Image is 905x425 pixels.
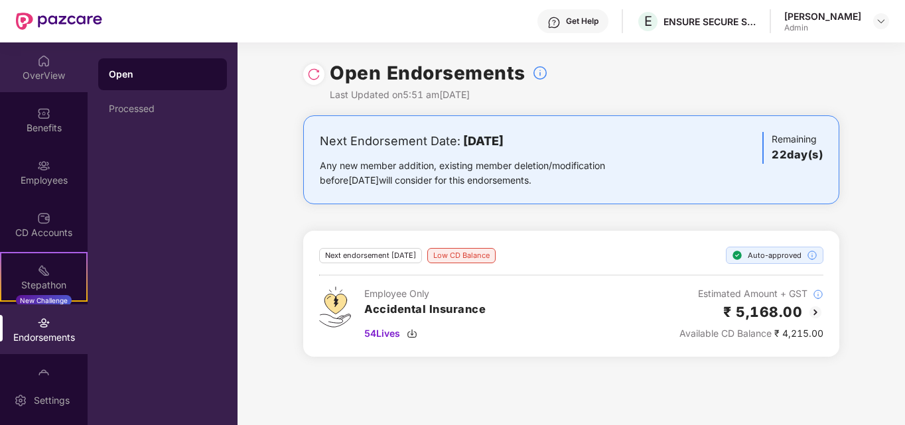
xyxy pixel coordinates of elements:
[109,103,216,114] div: Processed
[37,369,50,382] img: svg+xml;base64,PHN2ZyBpZD0iTXlfT3JkZXJzIiBkYXRhLW5hbWU9Ik15IE9yZGVycyIgeG1sbnM9Imh0dHA6Ly93d3cudz...
[532,65,548,81] img: svg+xml;base64,PHN2ZyBpZD0iSW5mb18tXzMyeDMyIiBkYXRhLW5hbWU9IkluZm8gLSAzMngzMiIgeG1sbnM9Imh0dHA6Ly...
[463,134,504,148] b: [DATE]
[807,250,817,261] img: svg+xml;base64,PHN2ZyBpZD0iSW5mb18tXzMyeDMyIiBkYXRhLW5hbWU9IkluZm8gLSAzMngzMiIgeG1sbnM9Imh0dHA6Ly...
[37,316,50,330] img: svg+xml;base64,PHN2ZyBpZD0iRW5kb3JzZW1lbnRzIiB4bWxucz0iaHR0cDovL3d3dy53My5vcmcvMjAwMC9zdmciIHdpZH...
[762,132,823,164] div: Remaining
[319,286,351,328] img: svg+xml;base64,PHN2ZyB4bWxucz0iaHR0cDovL3d3dy53My5vcmcvMjAwMC9zdmciIHdpZHRoPSI0OS4zMjEiIGhlaWdodD...
[320,132,647,151] div: Next Endorsement Date:
[37,264,50,277] img: svg+xml;base64,PHN2ZyB4bWxucz0iaHR0cDovL3d3dy53My5vcmcvMjAwMC9zdmciIHdpZHRoPSIyMSIgaGVpZ2h0PSIyMC...
[644,13,652,29] span: E
[772,147,823,164] h3: 22 day(s)
[37,212,50,225] img: svg+xml;base64,PHN2ZyBpZD0iQ0RfQWNjb3VudHMiIGRhdGEtbmFtZT0iQ0QgQWNjb3VudHMiIHhtbG5zPSJodHRwOi8vd3...
[330,58,525,88] h1: Open Endorsements
[16,295,72,306] div: New Challenge
[407,328,417,339] img: svg+xml;base64,PHN2ZyBpZD0iRG93bmxvYWQtMzJ4MzIiIHhtbG5zPSJodHRwOi8vd3d3LnczLm9yZy8yMDAwL3N2ZyIgd2...
[30,394,74,407] div: Settings
[547,16,561,29] img: svg+xml;base64,PHN2ZyBpZD0iSGVscC0zMngzMiIgeG1sbnM9Imh0dHA6Ly93d3cudzMub3JnLzIwMDAvc3ZnIiB3aWR0aD...
[364,286,486,301] div: Employee Only
[16,13,102,30] img: New Pazcare Logo
[813,289,823,300] img: svg+xml;base64,PHN2ZyBpZD0iSW5mb18tXzMyeDMyIiBkYXRhLW5hbWU9IkluZm8gLSAzMngzMiIgeG1sbnM9Imh0dHA6Ly...
[566,16,598,27] div: Get Help
[784,10,861,23] div: [PERSON_NAME]
[37,159,50,172] img: svg+xml;base64,PHN2ZyBpZD0iRW1wbG95ZWVzIiB4bWxucz0iaHR0cDovL3d3dy53My5vcmcvMjAwMC9zdmciIHdpZHRoPS...
[109,68,216,81] div: Open
[732,250,742,261] img: svg+xml;base64,PHN2ZyBpZD0iU3RlcC1Eb25lLTE2eDE2IiB4bWxucz0iaHR0cDovL3d3dy53My5vcmcvMjAwMC9zdmciIH...
[319,248,422,263] div: Next endorsement [DATE]
[427,248,496,263] div: Low CD Balance
[726,247,823,264] div: Auto-approved
[679,328,772,339] span: Available CD Balance
[784,23,861,33] div: Admin
[723,301,802,323] h2: ₹ 5,168.00
[320,158,647,188] div: Any new member addition, existing member deletion/modification before [DATE] will consider for th...
[364,326,400,341] span: 54 Lives
[876,16,886,27] img: svg+xml;base64,PHN2ZyBpZD0iRHJvcGRvd24tMzJ4MzIiIHhtbG5zPSJodHRwOi8vd3d3LnczLm9yZy8yMDAwL3N2ZyIgd2...
[1,278,86,292] div: Stepathon
[679,286,823,301] div: Estimated Amount + GST
[663,15,756,28] div: ENSURE SECURE SERVICES PRIVATE LIMITED
[364,301,486,318] h3: Accidental Insurance
[330,88,548,102] div: Last Updated on 5:51 am[DATE]
[807,304,823,320] img: svg+xml;base64,PHN2ZyBpZD0iQmFjay0yMHgyMCIgeG1sbnM9Imh0dHA6Ly93d3cudzMub3JnLzIwMDAvc3ZnIiB3aWR0aD...
[679,326,823,341] div: ₹ 4,215.00
[307,68,320,81] img: svg+xml;base64,PHN2ZyBpZD0iUmVsb2FkLTMyeDMyIiB4bWxucz0iaHR0cDovL3d3dy53My5vcmcvMjAwMC9zdmciIHdpZH...
[14,394,27,407] img: svg+xml;base64,PHN2ZyBpZD0iU2V0dGluZy0yMHgyMCIgeG1sbnM9Imh0dHA6Ly93d3cudzMub3JnLzIwMDAvc3ZnIiB3aW...
[37,107,50,120] img: svg+xml;base64,PHN2ZyBpZD0iQmVuZWZpdHMiIHhtbG5zPSJodHRwOi8vd3d3LnczLm9yZy8yMDAwL3N2ZyIgd2lkdGg9Ij...
[37,54,50,68] img: svg+xml;base64,PHN2ZyBpZD0iSG9tZSIgeG1sbnM9Imh0dHA6Ly93d3cudzMub3JnLzIwMDAvc3ZnIiB3aWR0aD0iMjAiIG...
